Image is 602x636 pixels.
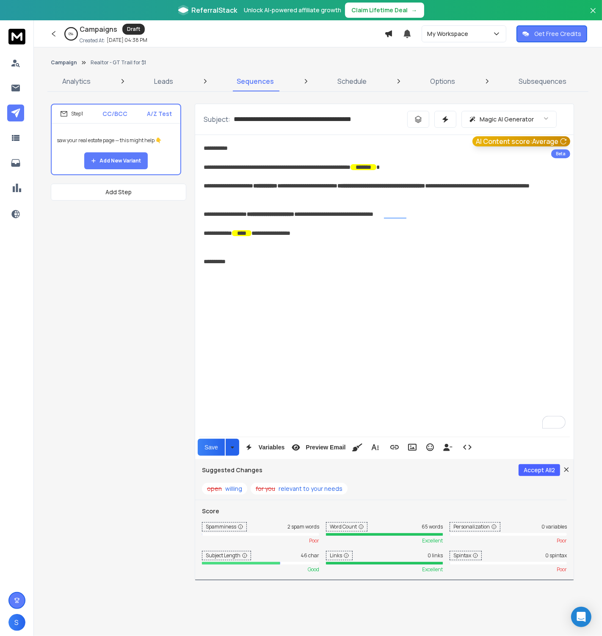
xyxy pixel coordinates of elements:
p: [DATE] 04:38 PM [107,37,147,44]
p: Analytics [63,76,91,86]
p: Unlock AI-powered affiliate growth [244,6,342,14]
button: Insert Link (⌘K) [387,439,403,456]
button: Add Step [51,184,186,201]
button: Accept All2 [519,464,560,476]
a: Subsequences [514,71,572,91]
button: AI Content score:Average [472,136,570,146]
span: Spamminess [202,522,247,531]
span: Variables [257,444,287,451]
p: Realtor - GT Trail for $1 [91,59,146,66]
p: Magic AI Generator [480,115,534,124]
span: ReferralStack [192,5,237,15]
span: willing [225,485,242,493]
li: Step1CC/BCCA/Z Testsaw your real estate page — this might help 👇Add New Variant [51,104,181,175]
button: Insert Unsubscribe Link [440,439,456,456]
h3: Score [202,507,567,515]
div: Draft [122,24,145,35]
div: To enrich screen reader interactions, please activate Accessibility in Grammarly extension settings [195,135,574,435]
p: Created At: [80,37,105,44]
span: excellent [422,537,443,544]
h3: Suggested Changes [202,466,262,474]
p: Leads [155,76,174,86]
button: Code View [459,439,475,456]
span: poor [557,537,567,544]
a: Leads [149,71,179,91]
p: CC/BCC [102,110,127,118]
span: open [207,485,222,493]
span: 2 spam words [287,523,319,530]
span: 0 variables [541,523,567,530]
span: 46 char [301,552,319,559]
span: good [308,566,319,573]
button: Claim Lifetime Deal→ [345,3,424,18]
span: 65 words [422,523,443,530]
button: Add New Variant [84,152,148,169]
span: Spintax [450,551,482,560]
p: Options [431,76,456,86]
p: saw your real estate page — this might help 👇 [57,129,175,152]
span: Personalization [450,522,500,531]
button: Save [198,439,225,456]
button: Clean HTML [349,439,365,456]
div: Open Intercom Messenger [571,607,591,627]
button: Preview Email [288,439,347,456]
span: poor [309,537,319,544]
button: Magic AI Generator [461,111,557,128]
span: for you [256,485,275,493]
span: Word Count [326,522,367,531]
span: → [411,6,417,14]
button: Insert Image (⌘P) [404,439,420,456]
button: Variables [241,439,287,456]
span: 0 links [428,552,443,559]
span: 0 spintax [545,552,567,559]
div: Step 1 [60,110,83,118]
p: Get Free Credits [534,30,581,38]
span: Preview Email [304,444,347,451]
p: Subject: [204,114,230,124]
span: excellent [422,566,443,573]
button: Emoticons [422,439,438,456]
a: Schedule [333,71,372,91]
span: relevant to your needs [279,485,342,493]
span: poor [557,566,567,573]
p: 0 % [69,31,74,36]
p: A/Z Test [147,110,172,118]
button: Get Free Credits [516,25,587,42]
span: Subject Length [202,551,251,560]
button: S [8,614,25,631]
p: Schedule [338,76,367,86]
span: Links [326,551,353,560]
h1: Campaigns [80,24,117,34]
p: Subsequences [519,76,567,86]
a: Options [425,71,461,91]
p: Sequences [237,76,274,86]
p: My Workspace [427,30,472,38]
a: Sequences [232,71,279,91]
div: Beta [551,149,570,158]
button: Campaign [51,59,77,66]
a: Analytics [58,71,96,91]
button: Close banner [588,5,599,25]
